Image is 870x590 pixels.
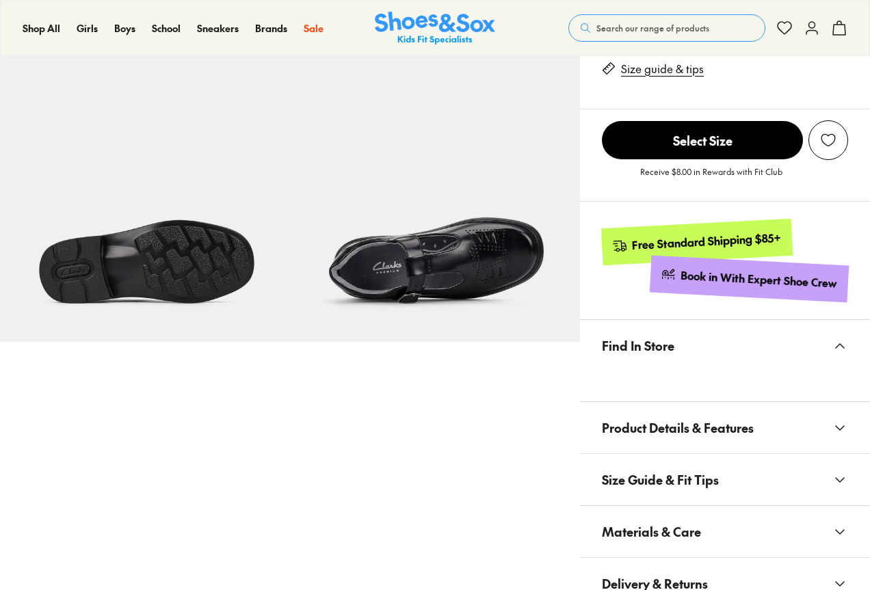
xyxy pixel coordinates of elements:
a: Sale [304,21,324,36]
a: Shop All [23,21,60,36]
a: School [152,21,181,36]
button: Add to Wishlist [808,120,848,160]
button: Product Details & Features [580,402,870,453]
span: School [152,21,181,35]
a: Sneakers [197,21,239,36]
button: Find In Store [580,320,870,371]
span: Find In Store [602,325,674,366]
span: Boys [114,21,135,35]
span: Girls [77,21,98,35]
span: Brands [255,21,287,35]
img: SNS_Logo_Responsive.svg [375,12,495,45]
span: Materials & Care [602,511,701,552]
a: Boys [114,21,135,36]
button: Search our range of products [568,14,765,42]
div: Book in With Expert Shoe Crew [681,268,838,291]
iframe: Find in Store [602,371,848,385]
span: Sneakers [197,21,239,35]
button: Size Guide & Fit Tips [580,454,870,505]
button: Select Size [602,120,803,160]
a: Free Standard Shipping $85+ [601,219,793,265]
a: Girls [77,21,98,36]
a: Brands [255,21,287,36]
a: Shoes & Sox [375,12,495,45]
span: Search our range of products [596,22,709,34]
a: Book in With Expert Shoe Crew [650,256,849,303]
span: Product Details & Features [602,407,754,448]
span: Size Guide & Fit Tips [602,459,719,500]
a: Size guide & tips [621,62,704,77]
span: Sale [304,21,324,35]
div: Free Standard Shipping $85+ [632,230,782,253]
img: 9-527181_1 [290,52,580,342]
span: Select Size [602,121,803,159]
span: Shop All [23,21,60,35]
p: Receive $8.00 in Rewards with Fit Club [640,165,782,190]
button: Materials & Care [580,506,870,557]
